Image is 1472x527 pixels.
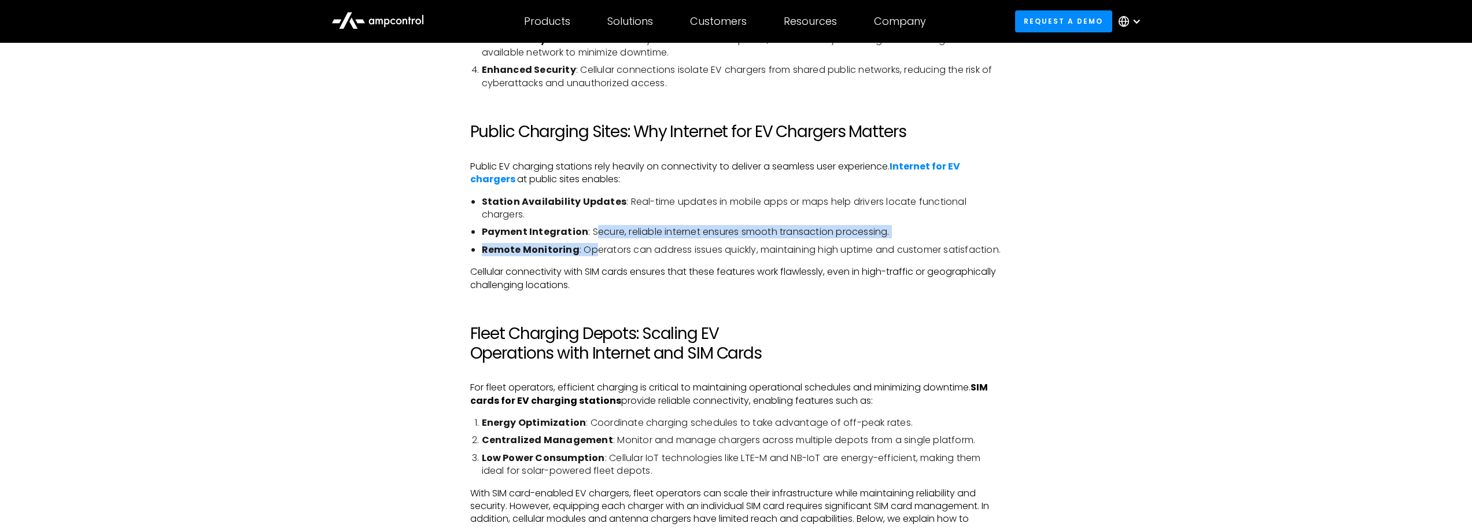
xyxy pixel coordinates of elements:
li: : Multi-SIM functionality ensures fallback options, automatically switching to the strongest avai... [482,34,1002,60]
li: : Cellular IoT technologies like LTE-M and NB-IoT are energy-efficient, making them ideal for sol... [482,452,1002,478]
p: Cellular connectivity with SIM cards ensures that these features work flawlessly, even in high-tr... [470,266,1002,292]
div: Products [524,15,570,28]
p: Public EV charging stations rely heavily on connectivity to deliver a seamless user experience. a... [470,160,1002,186]
strong: Low Power Consumption [482,451,605,465]
p: For fleet operators, efficient charging is critical to maintaining operational schedules and mini... [470,381,1002,407]
div: Solutions [607,15,653,28]
li: : Secure, reliable internet ensures smooth transaction processing. [482,226,1002,238]
div: Customers [690,15,747,28]
li: : Coordinate charging schedules to take advantage of off-peak rates. [482,417,1002,429]
li: : Monitor and manage chargers across multiple depots from a single platform. [482,434,1002,447]
strong: Remote Monitoring [482,243,580,256]
div: Company [874,15,926,28]
strong: Centralized Management [482,433,613,447]
a: Internet for EV chargers [470,160,960,186]
li: : Operators can address issues quickly, maintaining high uptime and customer satisfaction. [482,244,1002,256]
a: Request a demo [1015,10,1112,32]
h2: Public Charging Sites: Why Internet for EV Chargers Matters [470,122,1002,142]
strong: Energy Optimization [482,416,586,429]
div: Resources [784,15,837,28]
strong: Payment Integration [482,225,589,238]
strong: Enhanced Security [482,63,576,76]
strong: SIM cards for EV charging stations [470,381,988,407]
li: : Cellular connections isolate EV chargers from shared public networks, reducing the risk of cybe... [482,64,1002,90]
h2: Fleet Charging Depots: Scaling EV Operations with Internet and SIM Cards [470,324,1002,363]
strong: Station Availability Updates [482,195,627,208]
li: : Real-time updates in mobile apps or maps help drivers locate functional chargers. [482,196,1002,222]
